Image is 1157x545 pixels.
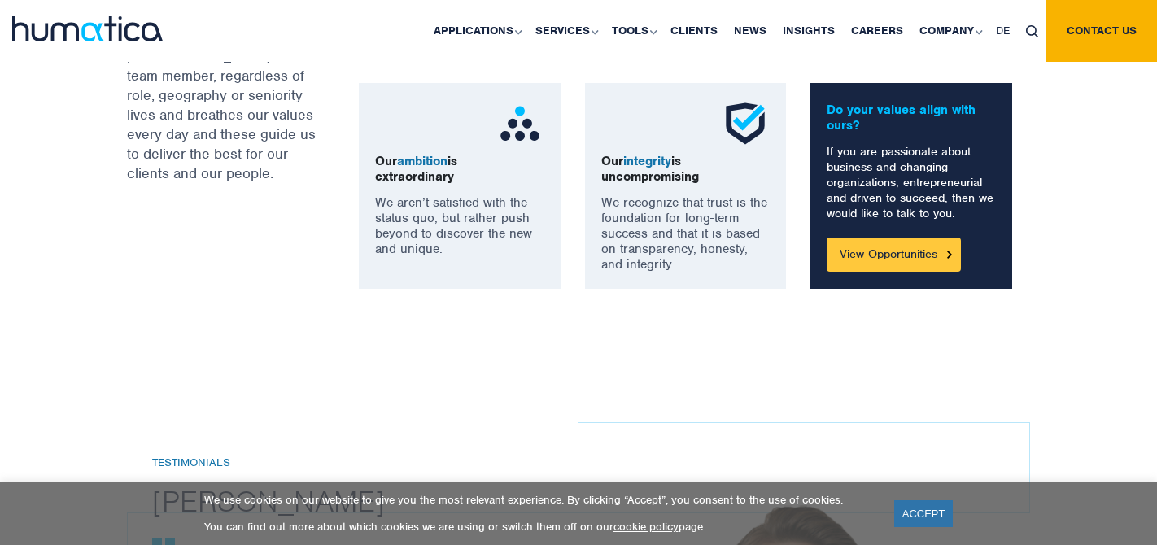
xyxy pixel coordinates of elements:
span: ambition [397,153,448,169]
span: DE [996,24,1010,37]
p: You can find out more about which cookies we are using or switch them off on our page. [204,520,874,534]
p: Do your values align with ours? [827,102,996,133]
img: ico [721,99,770,148]
p: If you are passionate about business and changing organizations, entrepreneurial and driven to su... [827,144,996,221]
img: ico [496,99,544,148]
p: Our values underpin everything we do at [GEOGRAPHIC_DATA]. Each team member, regardless of role, ... [127,7,318,183]
img: search_icon [1026,25,1038,37]
img: Button [947,251,952,258]
h6: Testimonials [152,456,602,470]
p: We recognize that trust is the foundation for long-term success and that it is based on transpare... [601,195,771,272]
p: We use cookies on our website to give you the most relevant experience. By clicking “Accept”, you... [204,493,874,507]
a: View Opportunities [827,238,961,272]
img: logo [12,16,163,41]
p: Our is uncompromising [601,154,771,185]
p: Our is extraordinary [375,154,544,185]
p: We aren’t satisfied with the status quo, but rather push beyond to discover the new and unique. [375,195,544,257]
a: ACCEPT [894,500,954,527]
span: integrity [623,153,671,169]
a: cookie policy [613,520,679,534]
